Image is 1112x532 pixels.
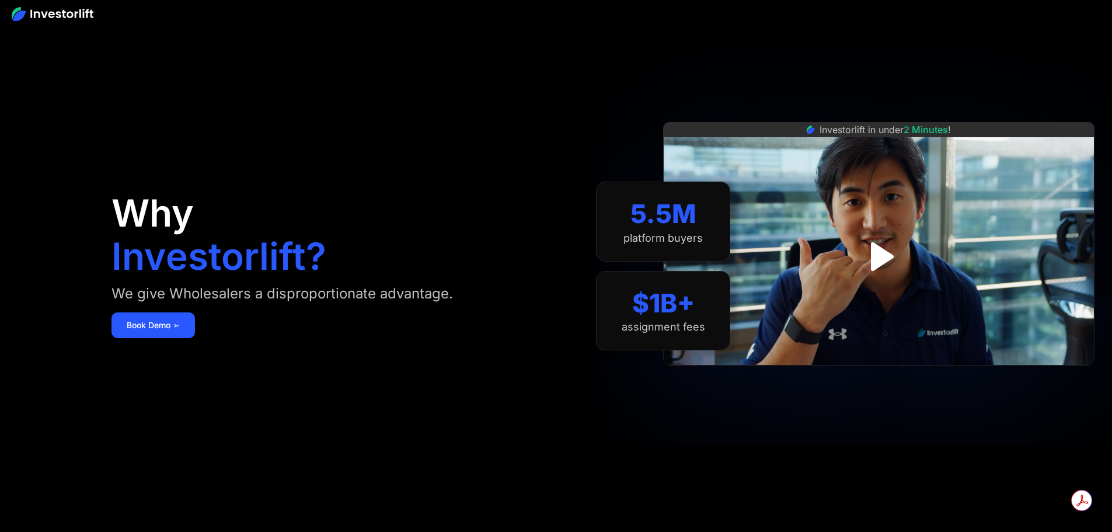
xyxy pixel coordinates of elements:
h1: Investorlift? [111,238,326,275]
div: 5.5M [630,199,696,230]
iframe: Customer reviews powered by Trustpilot [792,371,967,385]
div: platform buyers [623,232,703,245]
div: assignment fees [622,321,705,333]
a: Book Demo ➢ [111,312,195,338]
h1: Why [111,194,194,232]
div: We give Wholesalers a disproportionate advantage. [111,284,453,303]
div: Investorlift in under ! [820,123,951,137]
div: $1B+ [632,288,695,319]
a: open lightbox [853,231,905,283]
span: 2 Minutes [904,124,948,135]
